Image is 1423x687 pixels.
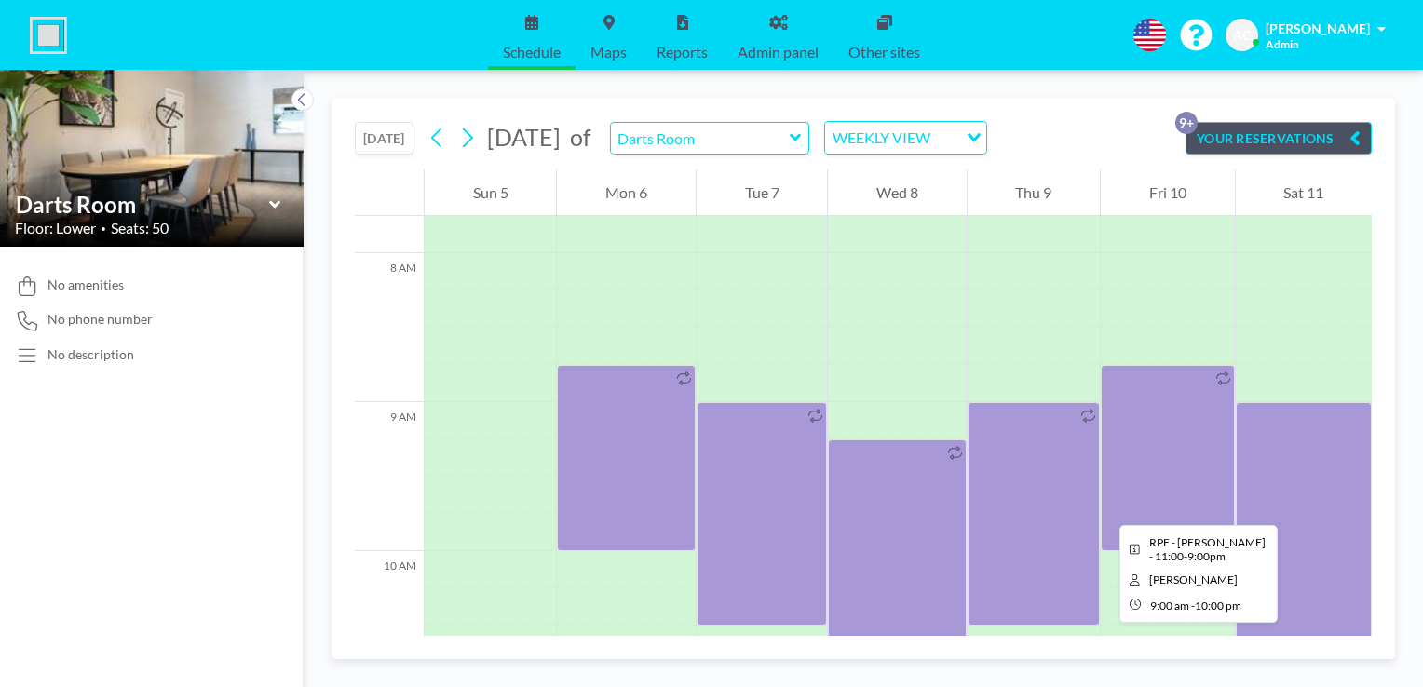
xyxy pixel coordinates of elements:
[1101,169,1234,216] div: Fri 10
[355,253,424,402] div: 8 AM
[557,169,695,216] div: Mon 6
[1195,599,1241,613] span: 10:00 PM
[590,45,627,60] span: Maps
[1186,122,1372,155] button: YOUR RESERVATIONS9+
[47,346,134,363] div: No description
[47,311,153,328] span: No phone number
[570,123,590,152] span: of
[738,45,819,60] span: Admin panel
[829,126,934,150] span: WEEKLY VIEW
[1149,535,1266,563] span: RPE - Debbie Matthews - 11:00-9:00pm
[825,122,986,154] div: Search for option
[828,169,966,216] div: Wed 8
[425,169,556,216] div: Sun 5
[1175,112,1198,134] p: 9+
[101,222,106,235] span: •
[1191,599,1195,613] span: -
[15,219,96,237] span: Floor: Lower
[697,169,827,216] div: Tue 7
[487,123,561,151] span: [DATE]
[355,402,424,551] div: 9 AM
[936,126,955,150] input: Search for option
[1150,599,1189,613] span: 9:00 AM
[503,45,561,60] span: Schedule
[16,191,269,218] input: Darts Room
[611,123,790,154] input: Darts Room
[355,122,413,155] button: [DATE]
[1149,572,1238,586] span: Andrea Cottle
[30,17,67,54] img: organization-logo
[1266,37,1299,51] span: Admin
[1266,20,1370,36] span: [PERSON_NAME]
[968,169,1100,216] div: Thu 9
[111,219,169,237] span: Seats: 50
[657,45,708,60] span: Reports
[848,45,920,60] span: Other sites
[1236,169,1372,216] div: Sat 11
[47,276,124,293] span: No amenities
[1233,27,1251,44] span: AC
